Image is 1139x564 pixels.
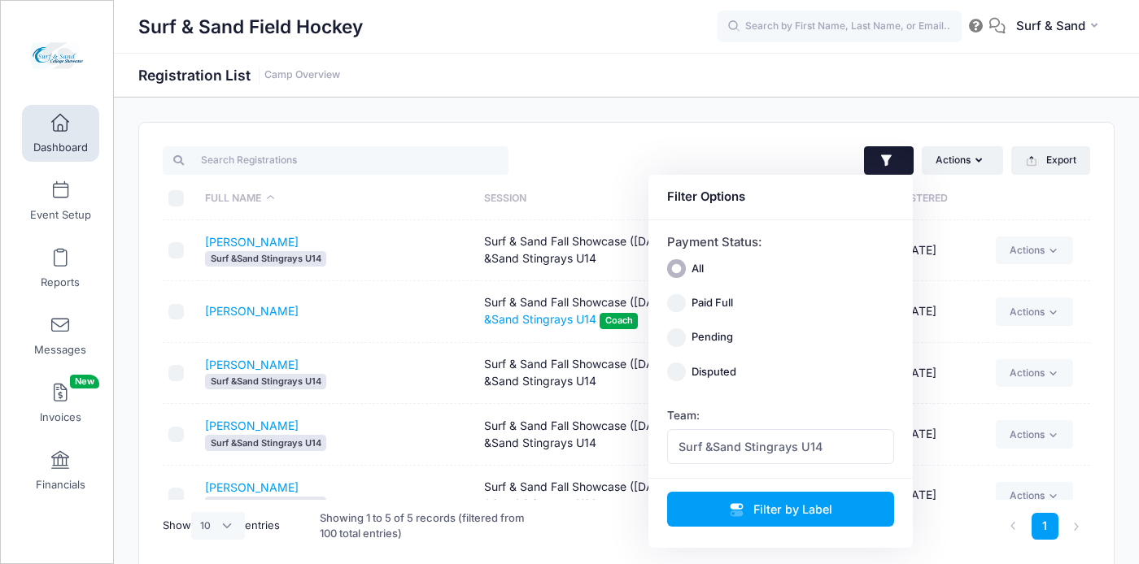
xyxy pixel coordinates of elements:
[1032,513,1058,540] a: 1
[996,482,1073,510] a: Actions
[205,358,299,371] a: [PERSON_NAME]
[1011,146,1090,174] button: Export
[22,442,99,499] a: Financials
[996,420,1073,448] a: Actions
[320,500,539,553] div: Showing 1 to 5 of 5 records (filtered from 100 total entries)
[22,240,99,297] a: Reports
[477,281,756,343] td: Surf & Sand Fall Showcase ([DATE]) (7v7)
[205,435,326,450] span: Surf &Sand Stingrays U14
[205,251,326,267] span: Surf &Sand Stingrays U14
[70,375,99,388] span: New
[849,177,988,220] th: Registered: activate to sort column ascending
[1,17,115,94] a: Surf & Sand Field Hockey
[205,374,326,389] span: Surf &Sand Stingrays U14
[205,497,326,512] span: Surf &Sand Stingrays U14
[667,188,895,206] div: Filter Options
[33,141,88,154] span: Dashboard
[718,11,962,43] input: Search by First Name, Last Name, or Email...
[22,307,99,364] a: Messages
[36,478,85,492] span: Financials
[477,466,756,526] td: Surf & Sand Fall Showcase ([DATE]) (7v7) Surf &Sand Stingrays U14
[22,375,99,432] a: InvoicesNew
[477,177,756,220] th: Session: activate to sort column ascending
[477,343,756,404] td: Surf & Sand Fall Showcase ([DATE]) (7v7) Surf &Sand Stingrays U14
[28,25,89,86] img: Surf & Sand Field Hockey
[22,105,99,162] a: Dashboard
[849,466,988,526] td: [DATE]
[198,177,477,220] th: Full Name: activate to sort column descending
[692,364,736,380] label: Disputed
[667,233,762,251] label: Payment Status:
[163,146,508,174] input: Search Registrations
[477,404,756,465] td: Surf & Sand Fall Showcase ([DATE]) (7v7) Surf &Sand Stingrays U14
[849,404,988,465] td: [DATE]
[849,281,988,343] td: [DATE]
[22,172,99,229] a: Event Setup
[849,343,988,404] td: [DATE]
[667,492,895,527] button: Filter by Label
[205,480,299,494] a: [PERSON_NAME]
[692,295,733,311] label: Paid Full
[163,512,280,540] label: Show entries
[138,8,363,46] h1: Surf & Sand Field Hockey
[692,329,733,345] label: Pending
[205,419,299,432] a: [PERSON_NAME]
[138,67,340,84] h1: Registration List
[477,220,756,281] td: Surf & Sand Fall Showcase ([DATE]) (7v7) Surf &Sand Stingrays U14
[600,313,638,328] span: Coach
[30,208,91,222] span: Event Setup
[1016,17,1085,35] span: Surf & Sand
[849,220,988,281] td: [DATE]
[205,235,299,249] a: [PERSON_NAME]
[692,261,704,277] label: All
[667,407,700,423] label: Team:
[667,429,895,464] span: Surf &Sand Stingrays U14
[922,146,1003,174] button: Actions
[264,69,340,81] a: Camp Overview
[41,275,80,289] span: Reports
[996,359,1073,387] a: Actions
[34,343,86,357] span: Messages
[205,304,299,318] a: [PERSON_NAME]
[40,410,81,424] span: Invoices
[996,236,1073,264] a: Actions
[1006,8,1115,46] button: Surf & Sand
[679,438,823,455] span: Surf &Sand Stingrays U14
[996,297,1073,325] a: Actions
[191,512,245,540] select: Showentries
